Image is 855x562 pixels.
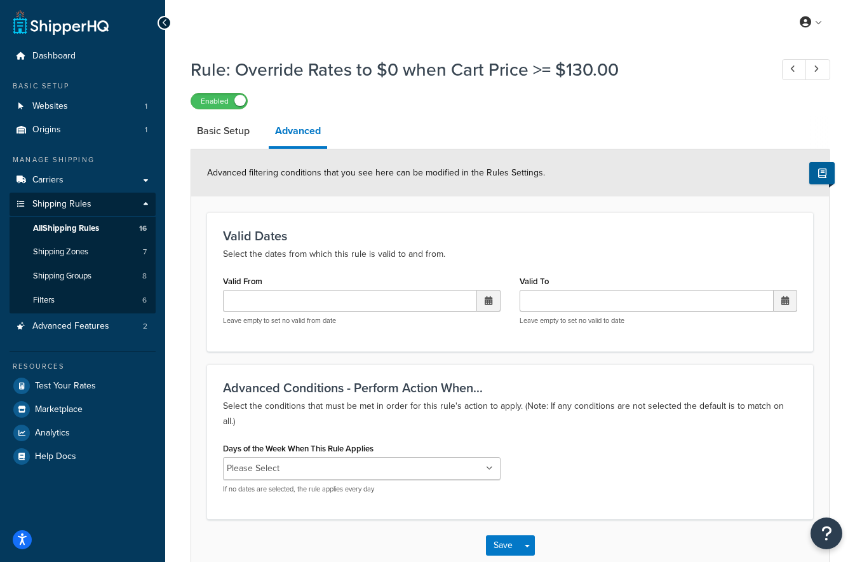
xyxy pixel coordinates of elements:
a: AllShipping Rules16 [10,217,156,240]
a: Filters6 [10,289,156,312]
a: Next Record [805,59,830,80]
a: Advanced Features2 [10,315,156,338]
a: Websites1 [10,95,156,118]
span: Origins [32,125,61,135]
span: 16 [139,223,147,234]
li: Shipping Zones [10,240,156,264]
button: Open Resource Center [811,517,842,549]
span: Test Your Rates [35,381,96,392]
a: Help Docs [10,445,156,468]
li: Advanced Features [10,315,156,338]
li: Shipping Rules [10,193,156,313]
p: Leave empty to set no valid from date [223,316,501,326]
h3: Advanced Conditions - Perform Action When... [223,381,797,395]
span: 1 [145,101,147,112]
li: Origins [10,118,156,142]
a: Origins1 [10,118,156,142]
span: 6 [142,295,147,306]
div: Manage Shipping [10,154,156,165]
span: Shipping Rules [32,199,91,210]
span: Analytics [35,428,70,439]
span: Filters [33,295,55,306]
a: Shipping Groups8 [10,264,156,288]
li: Shipping Groups [10,264,156,288]
label: Days of the Week When This Rule Applies [223,444,374,453]
p: Select the dates from which this rule is valid to and from. [223,247,797,262]
a: Carriers [10,168,156,192]
label: Valid To [520,277,549,286]
a: Shipping Zones7 [10,240,156,264]
a: Marketplace [10,398,156,421]
button: Show Help Docs [809,162,835,184]
span: Shipping Groups [33,271,91,282]
span: Marketplace [35,404,83,415]
span: Carriers [32,175,64,186]
a: Shipping Rules [10,193,156,216]
p: Select the conditions that must be met in order for this rule's action to apply. (Note: If any co... [223,399,797,429]
span: 7 [143,247,147,257]
label: Enabled [191,93,247,109]
div: Basic Setup [10,81,156,92]
a: Dashboard [10,45,156,68]
li: Websites [10,95,156,118]
span: Websites [32,101,68,112]
label: Valid From [223,277,262,286]
h3: Valid Dates [223,229,797,243]
li: Please Select [227,460,279,477]
a: Previous Record [782,59,807,80]
h1: Rule: Override Rates to $0 when Cart Price >= $130.00 [191,57,758,82]
span: 2 [143,321,147,332]
a: Test Your Rates [10,374,156,397]
a: Basic Setup [191,116,256,146]
span: 1 [145,125,147,135]
a: Analytics [10,421,156,444]
span: Dashboard [32,51,76,62]
div: Resources [10,361,156,372]
li: Filters [10,289,156,312]
a: Advanced [269,116,327,149]
span: Shipping Zones [33,247,88,257]
p: If no dates are selected, the rule applies every day [223,484,501,494]
span: Advanced filtering conditions that you see here can be modified in the Rules Settings. [207,166,545,179]
span: All Shipping Rules [33,223,99,234]
span: 8 [142,271,147,282]
p: Leave empty to set no valid to date [520,316,797,326]
span: Help Docs [35,451,76,462]
span: Advanced Features [32,321,109,332]
button: Save [486,535,520,556]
